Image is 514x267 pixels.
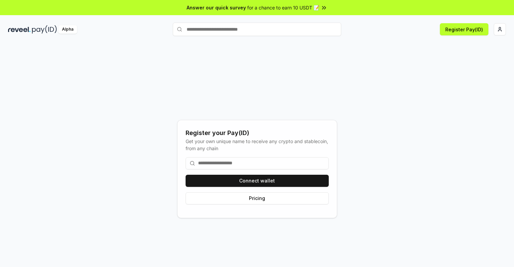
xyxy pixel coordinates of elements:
img: pay_id [32,25,57,34]
button: Pricing [186,192,329,204]
div: Alpha [58,25,77,34]
span: Answer our quick survey [187,4,246,11]
div: Register your Pay(ID) [186,128,329,138]
img: reveel_dark [8,25,31,34]
div: Get your own unique name to receive any crypto and stablecoin, from any chain [186,138,329,152]
span: for a chance to earn 10 USDT 📝 [247,4,319,11]
button: Register Pay(ID) [440,23,488,35]
button: Connect wallet [186,175,329,187]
